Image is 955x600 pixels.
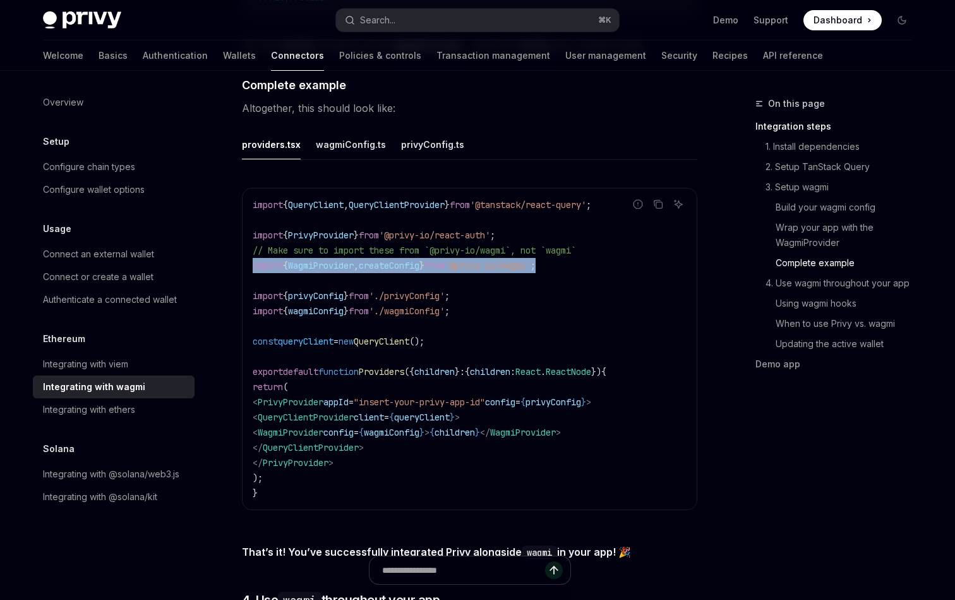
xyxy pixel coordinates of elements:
span: { [429,427,435,438]
span: ; [531,260,536,271]
a: Demo app [755,354,922,374]
span: < [253,412,258,423]
span: PrivyProvider [258,396,323,408]
span: Altogether, this should look like: [242,99,697,117]
span: Complete example [242,77,346,94]
span: > [424,427,429,438]
span: { [283,230,288,241]
span: import [253,260,283,271]
span: children [435,427,475,438]
a: wagmi [522,546,557,558]
a: 4. Use wagmi throughout your app [755,273,922,293]
a: 3. Setup wagmi [755,177,922,197]
a: User management [565,40,646,71]
span: import [253,199,283,211]
span: '@privy-io/wagmi' [445,260,531,271]
a: Overview [33,91,195,114]
span: { [601,366,606,377]
span: , [344,199,349,211]
span: < [253,396,258,408]
span: } [455,366,460,377]
h5: Usage [43,221,71,236]
span: import [253,230,283,241]
a: Demo [713,14,738,27]
div: Connect an external wallet [43,247,154,262]
span: export [253,366,283,377]
span: : [460,366,465,377]
span: ; [490,230,495,241]
button: wagmiConfig.ts [316,130,386,159]
div: Integrating with ethers [43,402,135,417]
a: Integrating with viem [33,353,195,376]
span: QueryClient [288,199,344,211]
span: ReactNode [546,366,591,377]
span: ); [253,472,263,484]
a: Welcome [43,40,83,71]
span: function [318,366,359,377]
div: Integrating with @solana/kit [43,489,157,505]
div: Search... [360,13,395,28]
span: = [515,396,520,408]
span: } [419,260,424,271]
span: '@privy-io/react-auth' [379,230,490,241]
a: Integrating with @solana/kit [33,486,195,508]
span: config [323,427,354,438]
span: ; [445,305,450,317]
a: API reference [763,40,823,71]
span: Providers [359,366,404,377]
a: 2. Setup TanStack Query [755,157,922,177]
span: ({ [404,366,414,377]
span: ; [445,290,450,302]
span: . [541,366,546,377]
div: Integrating with viem [43,357,128,372]
span: } [581,396,586,408]
span: > [328,457,333,468]
a: Transaction management [436,40,550,71]
span: client [354,412,384,423]
span: , [354,260,359,271]
div: Configure chain types [43,159,135,174]
span: } [450,412,455,423]
a: Wrap your app with the WagmiProvider [755,217,922,253]
a: 1. Install dependencies [755,137,922,157]
a: Integration steps [755,116,922,137]
span: WagmiProvider [288,260,354,271]
span: import [253,305,283,317]
a: Policies & controls [339,40,421,71]
span: { [465,366,470,377]
button: Report incorrect code [630,196,646,212]
button: Send message [545,561,563,579]
span: } [354,230,359,241]
span: }) [591,366,601,377]
img: dark logo [43,11,121,29]
span: } [419,427,424,438]
a: Dashboard [803,10,882,30]
span: '@tanstack/react-query' [470,199,586,211]
span: QueryClientProvider [349,199,445,211]
span: ( [283,381,288,393]
a: Authentication [143,40,208,71]
span: = [354,427,359,438]
span: QueryClient [354,336,409,347]
a: Integrating with @solana/web3.js [33,463,195,486]
strong: That’s it! You’ve successfully integrated Privy alongside in your app! 🎉 [242,546,631,558]
div: Overview [43,95,83,110]
a: Recipes [712,40,748,71]
span: } [445,199,450,211]
span: config [485,396,515,408]
span: < [253,427,258,438]
span: Dashboard [814,14,862,27]
span: ⌘ K [598,15,611,25]
div: Connect or create a wallet [43,269,153,285]
span: } [475,427,480,438]
span: } [253,487,258,499]
h5: Solana [43,441,75,456]
span: children [414,366,455,377]
span: privyConfig [526,396,581,408]
span: wagmiConfig [364,427,419,438]
a: Authenticate a connected wallet [33,288,195,311]
span: { [283,199,288,211]
span: queryClient [394,412,450,423]
span: appId [323,396,349,408]
span: { [283,260,288,271]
